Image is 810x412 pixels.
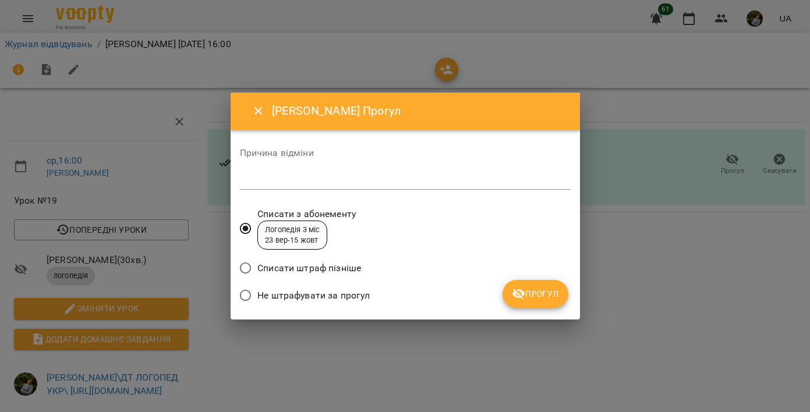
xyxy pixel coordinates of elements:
div: Логопедія 3 міс 23 вер - 15 жовт [265,225,320,246]
span: Не штрафувати за прогул [257,289,370,303]
label: Причина відміни [240,148,571,158]
span: Списати штраф пізніше [257,261,361,275]
span: Списати з абонементу [257,207,356,221]
span: Прогул [512,287,559,301]
h6: [PERSON_NAME] Прогул [272,102,565,120]
button: Close [245,97,273,125]
button: Прогул [503,280,568,308]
